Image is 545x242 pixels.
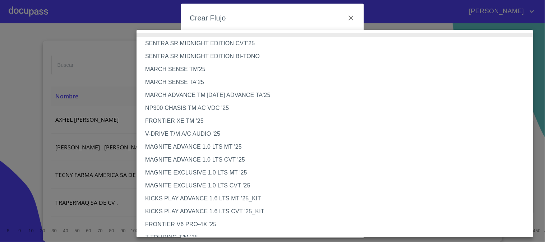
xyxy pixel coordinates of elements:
[137,179,539,192] li: MAGNITE EXCLUSIVE 1.0 LTS CVT '25
[137,89,539,102] li: MARCH ADVANCE TM'[DATE] ADVANCE TA'25
[137,205,539,218] li: KICKS PLAY ADVANCE 1.6 LTS CVT '25_KIT
[137,63,539,76] li: MARCH SENSE TM'25
[137,153,539,166] li: MAGNITE ADVANCE 1.0 LTS CVT '25
[137,115,539,127] li: FRONTIER XE TM '25
[137,140,539,153] li: MAGNITE ADVANCE 1.0 LTS MT '25
[137,192,539,205] li: KICKS PLAY ADVANCE 1.6 LTS MT '25_KIT
[137,76,539,89] li: MARCH SENSE TA'25
[137,166,539,179] li: MAGNITE EXCLUSIVE 1.0 LTS MT '25
[137,50,539,63] li: SENTRA SR MIDNIGHT EDITION BI-TONO
[137,218,539,231] li: FRONTIER V6 PRO-4X '25
[137,127,539,140] li: V-DRIVE T/M A/C AUDIO '25
[137,37,539,50] li: SENTRA SR MIDNIGHT EDITION CVT'25
[137,102,539,115] li: NP300 CHASIS TM AC VDC '25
